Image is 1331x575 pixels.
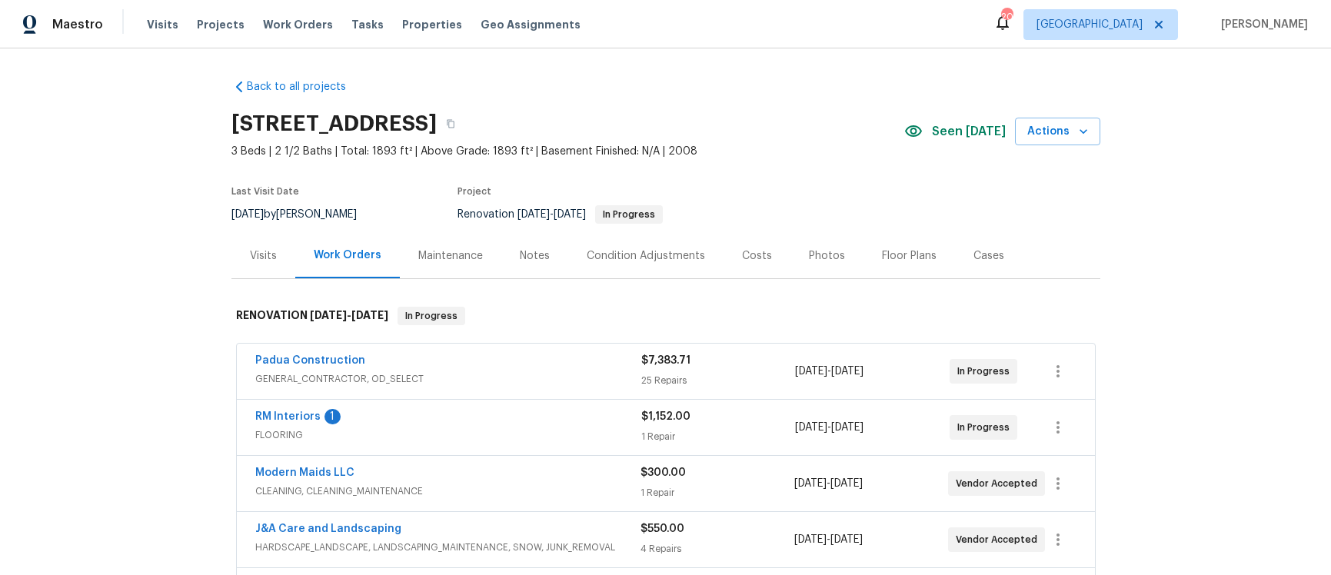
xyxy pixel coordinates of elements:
[956,532,1043,547] span: Vendor Accepted
[310,310,347,321] span: [DATE]
[641,429,796,444] div: 1 Repair
[831,366,863,377] span: [DATE]
[231,209,264,220] span: [DATE]
[147,17,178,32] span: Visits
[794,476,863,491] span: -
[1001,9,1012,25] div: 20
[52,17,103,32] span: Maestro
[742,248,772,264] div: Costs
[255,371,641,387] span: GENERAL_CONTRACTOR, OD_SELECT
[255,355,365,366] a: Padua Construction
[263,17,333,32] span: Work Orders
[324,409,341,424] div: 1
[830,534,863,545] span: [DATE]
[957,420,1016,435] span: In Progress
[641,485,794,500] div: 1 Repair
[520,248,550,264] div: Notes
[554,209,586,220] span: [DATE]
[831,422,863,433] span: [DATE]
[231,144,904,159] span: 3 Beds | 2 1/2 Baths | Total: 1893 ft² | Above Grade: 1893 ft² | Basement Finished: N/A | 2008
[1015,118,1100,146] button: Actions
[231,79,379,95] a: Back to all projects
[794,532,863,547] span: -
[250,248,277,264] div: Visits
[231,205,375,224] div: by [PERSON_NAME]
[351,310,388,321] span: [DATE]
[1037,17,1143,32] span: [GEOGRAPHIC_DATA]
[255,467,354,478] a: Modern Maids LLC
[310,310,388,321] span: -
[399,308,464,324] span: In Progress
[351,19,384,30] span: Tasks
[231,116,437,131] h2: [STREET_ADDRESS]
[517,209,550,220] span: [DATE]
[437,110,464,138] button: Copy Address
[236,307,388,325] h6: RENOVATION
[458,187,491,196] span: Project
[882,248,937,264] div: Floor Plans
[418,248,483,264] div: Maintenance
[255,484,641,499] span: CLEANING, CLEANING_MAINTENANCE
[255,411,321,422] a: RM Interiors
[641,523,684,534] span: $550.00
[932,124,1006,139] span: Seen [DATE]
[795,364,863,379] span: -
[587,248,705,264] div: Condition Adjustments
[641,355,690,366] span: $7,383.71
[255,427,641,443] span: FLOORING
[809,248,845,264] div: Photos
[794,478,827,489] span: [DATE]
[830,478,863,489] span: [DATE]
[231,187,299,196] span: Last Visit Date
[795,422,827,433] span: [DATE]
[255,523,401,534] a: J&A Care and Landscaping
[402,17,462,32] span: Properties
[973,248,1004,264] div: Cases
[517,209,586,220] span: -
[1027,122,1088,141] span: Actions
[255,540,641,555] span: HARDSCAPE_LANDSCAPE, LANDSCAPING_MAINTENANCE, SNOW, JUNK_REMOVAL
[231,291,1100,341] div: RENOVATION [DATE]-[DATE]In Progress
[1215,17,1308,32] span: [PERSON_NAME]
[794,534,827,545] span: [DATE]
[641,467,686,478] span: $300.00
[641,541,794,557] div: 4 Repairs
[458,209,663,220] span: Renovation
[481,17,581,32] span: Geo Assignments
[795,366,827,377] span: [DATE]
[795,420,863,435] span: -
[956,476,1043,491] span: Vendor Accepted
[641,411,690,422] span: $1,152.00
[641,373,796,388] div: 25 Repairs
[197,17,245,32] span: Projects
[314,248,381,263] div: Work Orders
[597,210,661,219] span: In Progress
[957,364,1016,379] span: In Progress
